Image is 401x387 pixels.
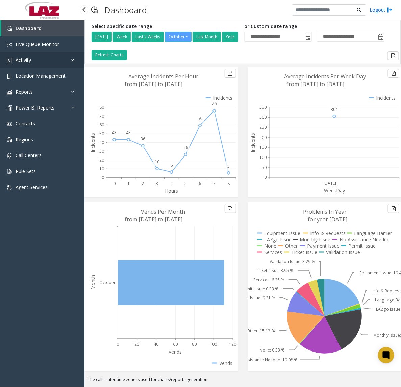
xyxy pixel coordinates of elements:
[388,204,399,213] button: Export to pdf
[244,24,384,29] h5: or Custom date range
[7,42,12,47] img: 'icon'
[155,159,159,165] text: 10
[199,180,201,186] text: 6
[388,69,399,78] button: Export to pdf
[184,180,187,186] text: 5
[227,163,230,169] text: 5
[236,357,298,363] text: No Assistance Needed: 19.08 %
[259,124,267,130] text: 250
[99,131,104,137] text: 50
[92,50,127,60] button: Refresh Charts
[16,152,42,159] span: Call Centers
[101,2,150,18] h3: Dashboard
[126,130,131,136] text: 43
[90,133,96,152] text: Incidents
[303,208,347,215] text: Problems In Year
[7,185,12,190] img: 'icon'
[156,180,158,186] text: 3
[183,145,188,150] text: 26
[99,113,104,119] text: 70
[7,26,12,31] img: 'icon'
[247,328,275,334] text: Other: 15.13 %
[165,32,192,42] button: October
[7,137,12,143] img: 'icon'
[99,122,104,128] text: 60
[169,348,182,355] text: Vends
[99,104,104,110] text: 80
[7,153,12,159] img: 'icon'
[212,101,217,106] text: 76
[117,341,119,347] text: 0
[1,20,84,36] a: Dashboard
[99,157,104,163] text: 20
[259,104,267,110] text: 350
[7,169,12,174] img: 'icon'
[173,341,178,347] text: 60
[387,6,393,14] img: logout
[16,41,59,47] span: Live Queue Monitor
[129,73,199,80] text: Average Incidents Per Hour
[7,121,12,127] img: 'icon'
[16,184,48,190] span: Agent Services
[259,135,267,140] text: 200
[142,180,144,186] text: 2
[331,106,338,112] text: 304
[259,145,267,150] text: 150
[16,168,36,174] span: Rule Sets
[165,188,178,194] text: Hours
[16,120,35,127] span: Contacts
[102,175,104,180] text: 0
[92,32,112,42] button: [DATE]
[90,275,96,290] text: Month
[99,166,104,172] text: 10
[259,347,284,353] text: None: 0.33 %
[127,180,130,186] text: 1
[7,90,12,95] img: 'icon'
[225,69,236,78] button: Export to pdf
[259,115,267,120] text: 300
[99,140,104,145] text: 40
[92,24,239,29] h5: Select specific date range
[113,180,116,186] text: 0
[99,280,116,285] text: October
[229,341,236,347] text: 120
[240,286,279,292] text: Permit Issue: 0.33 %
[213,180,216,186] text: 7
[256,268,294,273] text: Ticket Issue: 3.95 %
[250,133,256,152] text: Incidents
[259,154,267,160] text: 100
[16,57,31,63] span: Activity
[264,175,267,180] text: 0
[270,259,315,264] text: Validation Issue: 3.29 %
[193,32,221,42] button: Last Month
[16,104,54,111] span: Power BI Reports
[16,89,33,95] span: Reports
[323,180,336,186] text: [DATE]
[232,295,275,301] text: Payment Issue: 9.21 %
[154,341,158,347] text: 40
[324,188,346,194] text: WeekDay
[253,277,284,283] text: Services: 6.25 %
[222,32,238,42] button: Year
[16,25,42,31] span: Dashboard
[16,73,66,79] span: Location Management
[135,341,140,347] text: 20
[7,58,12,63] img: 'icon'
[141,136,145,142] text: 36
[16,136,33,143] span: Regions
[308,216,347,223] text: for year [DATE]
[7,74,12,79] img: 'icon'
[170,162,173,168] text: 6
[210,341,217,347] text: 100
[198,116,202,121] text: 59
[132,32,164,42] button: Last 2 Weeks
[99,148,104,154] text: 30
[284,73,366,80] text: Average Incidents Per Week Day
[125,80,183,88] text: from [DATE] to [DATE]
[84,377,401,386] div: The call center time zone is used for charts/reports generation
[7,105,12,111] img: 'icon'
[227,180,230,186] text: 8
[91,2,98,18] img: pageIcon
[125,216,183,223] text: from [DATE] to [DATE]
[387,51,399,60] button: Export to pdf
